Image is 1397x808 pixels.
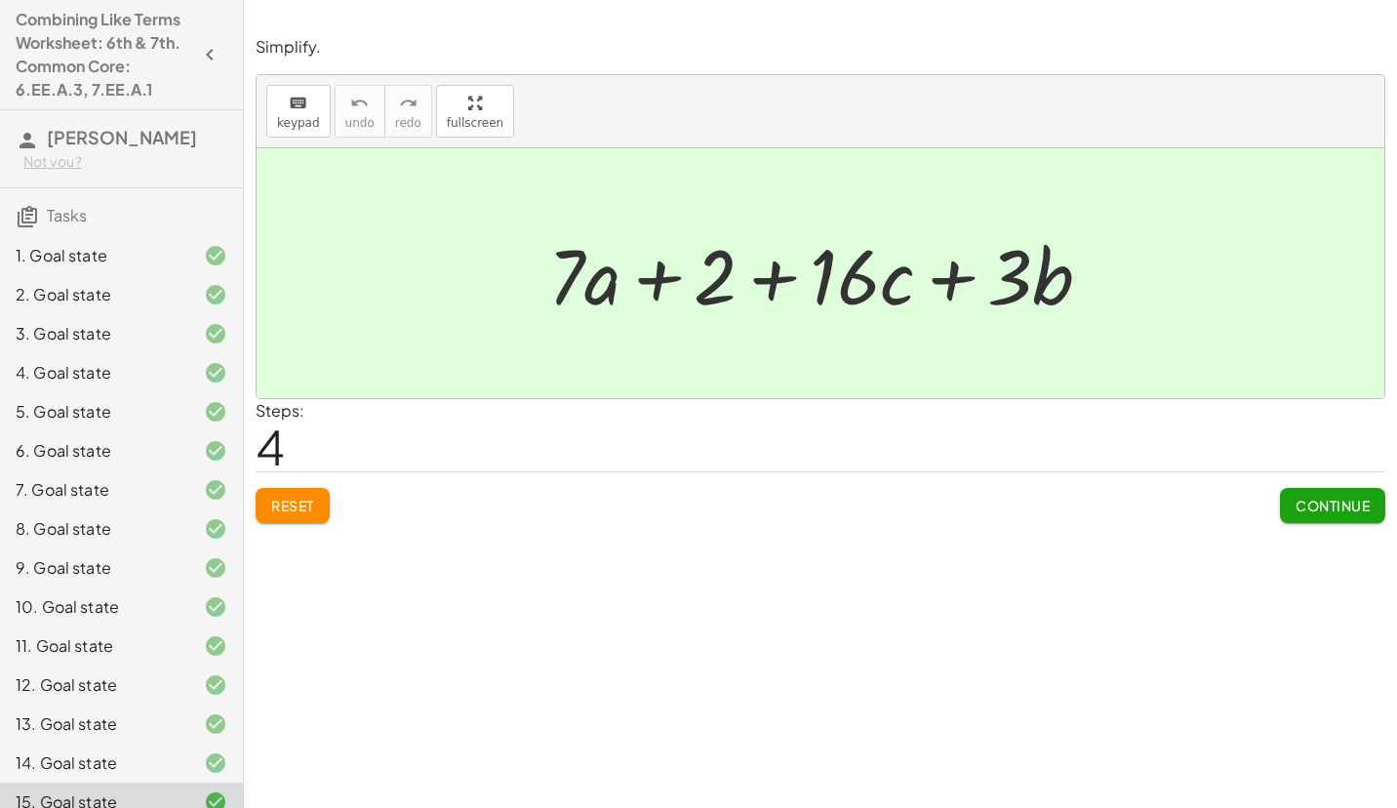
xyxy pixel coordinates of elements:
div: 8. Goal state [16,517,173,541]
div: 9. Goal state [16,556,173,580]
button: redoredo [384,85,432,138]
div: 10. Goal state [16,595,173,619]
i: Task finished and correct. [204,595,227,619]
i: Task finished and correct. [204,556,227,580]
span: Tasks [47,205,87,225]
div: 5. Goal state [16,400,173,424]
div: 14. Goal state [16,751,173,775]
span: Reset [271,497,314,514]
div: Not you? [23,152,227,172]
button: Reset [256,488,330,523]
span: Continue [1296,497,1370,514]
div: 13. Goal state [16,712,173,736]
i: Task finished and correct. [204,439,227,463]
i: Task finished and correct. [204,478,227,502]
i: Task finished and correct. [204,361,227,384]
span: keypad [277,116,320,130]
span: redo [395,116,421,130]
span: undo [345,116,375,130]
i: Task finished and correct. [204,322,227,345]
div: 4. Goal state [16,361,173,384]
i: Task finished and correct. [204,244,227,267]
div: 2. Goal state [16,283,173,306]
i: Task finished and correct. [204,517,227,541]
i: Task finished and correct. [204,283,227,306]
i: redo [399,92,418,115]
i: keyboard [289,92,307,115]
label: Steps: [256,400,304,421]
div: 1. Goal state [16,244,173,267]
div: 11. Goal state [16,634,173,658]
span: fullscreen [447,116,503,130]
div: 3. Goal state [16,322,173,345]
i: Task finished and correct. [204,751,227,775]
i: Task finished and correct. [204,400,227,424]
i: Task finished and correct. [204,712,227,736]
button: fullscreen [436,85,514,138]
button: keyboardkeypad [266,85,331,138]
i: Task finished and correct. [204,673,227,697]
i: Task finished and correct. [204,634,227,658]
button: undoundo [335,85,385,138]
div: 12. Goal state [16,673,173,697]
i: undo [350,92,369,115]
div: 6. Goal state [16,439,173,463]
p: Simplify. [256,36,1385,59]
div: 7. Goal state [16,478,173,502]
span: 4 [256,417,285,476]
h4: Combining Like Terms Worksheet: 6th & 7th. Common Core: 6.EE.A.3, 7.EE.A.1 [16,8,192,101]
span: [PERSON_NAME] [47,126,197,148]
button: Continue [1280,488,1385,523]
